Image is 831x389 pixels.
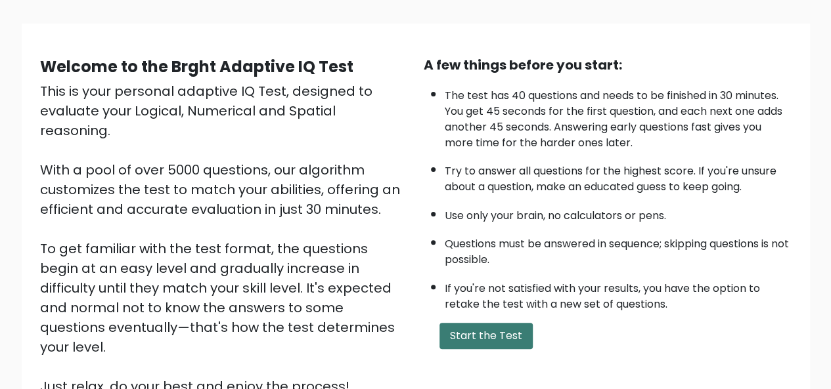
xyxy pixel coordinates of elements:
[445,157,792,195] li: Try to answer all questions for the highest score. If you're unsure about a question, make an edu...
[439,323,533,349] button: Start the Test
[445,81,792,151] li: The test has 40 questions and needs to be finished in 30 minutes. You get 45 seconds for the firs...
[40,56,353,77] b: Welcome to the Brght Adaptive IQ Test
[445,274,792,312] li: If you're not satisfied with your results, you have the option to retake the test with a new set ...
[445,230,792,268] li: Questions must be answered in sequence; skipping questions is not possible.
[445,201,792,224] li: Use only your brain, no calculators or pens.
[424,55,792,75] div: A few things before you start:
